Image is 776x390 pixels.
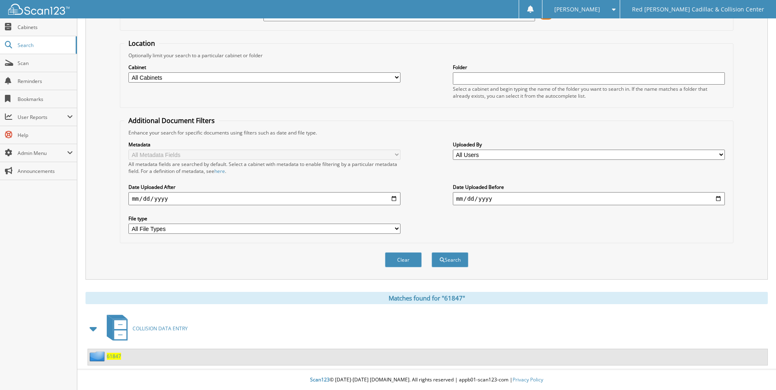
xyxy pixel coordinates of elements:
[453,184,725,191] label: Date Uploaded Before
[18,42,72,49] span: Search
[513,376,543,383] a: Privacy Policy
[124,116,219,125] legend: Additional Document Filters
[128,192,400,205] input: start
[554,7,600,12] span: [PERSON_NAME]
[18,96,73,103] span: Bookmarks
[128,64,400,71] label: Cabinet
[128,141,400,148] label: Metadata
[124,129,729,136] div: Enhance your search for specific documents using filters such as date and file type.
[128,184,400,191] label: Date Uploaded After
[124,39,159,48] legend: Location
[18,24,73,31] span: Cabinets
[432,252,468,267] button: Search
[107,353,121,360] a: 61847
[90,351,107,361] img: folder2.png
[85,292,768,304] div: Matches found for "61847"
[385,252,422,267] button: Clear
[77,370,776,390] div: © [DATE]-[DATE] [DOMAIN_NAME]. All rights reserved | appb01-scan123-com |
[18,132,73,139] span: Help
[128,215,400,222] label: File type
[18,114,67,121] span: User Reports
[214,168,225,175] a: here
[18,78,73,85] span: Reminders
[453,64,725,71] label: Folder
[18,168,73,175] span: Announcements
[453,141,725,148] label: Uploaded By
[128,161,400,175] div: All metadata fields are searched by default. Select a cabinet with metadata to enable filtering b...
[18,150,67,157] span: Admin Menu
[8,4,70,15] img: scan123-logo-white.svg
[124,52,729,59] div: Optionally limit your search to a particular cabinet or folder
[133,325,188,332] span: COLLISION DATA ENTRY
[310,376,330,383] span: Scan123
[18,60,73,67] span: Scan
[453,192,725,205] input: end
[632,7,764,12] span: Red [PERSON_NAME] Cadillac & Collision Center
[102,312,188,345] a: COLLISION DATA ENTRY
[453,85,725,99] div: Select a cabinet and begin typing the name of the folder you want to search in. If the name match...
